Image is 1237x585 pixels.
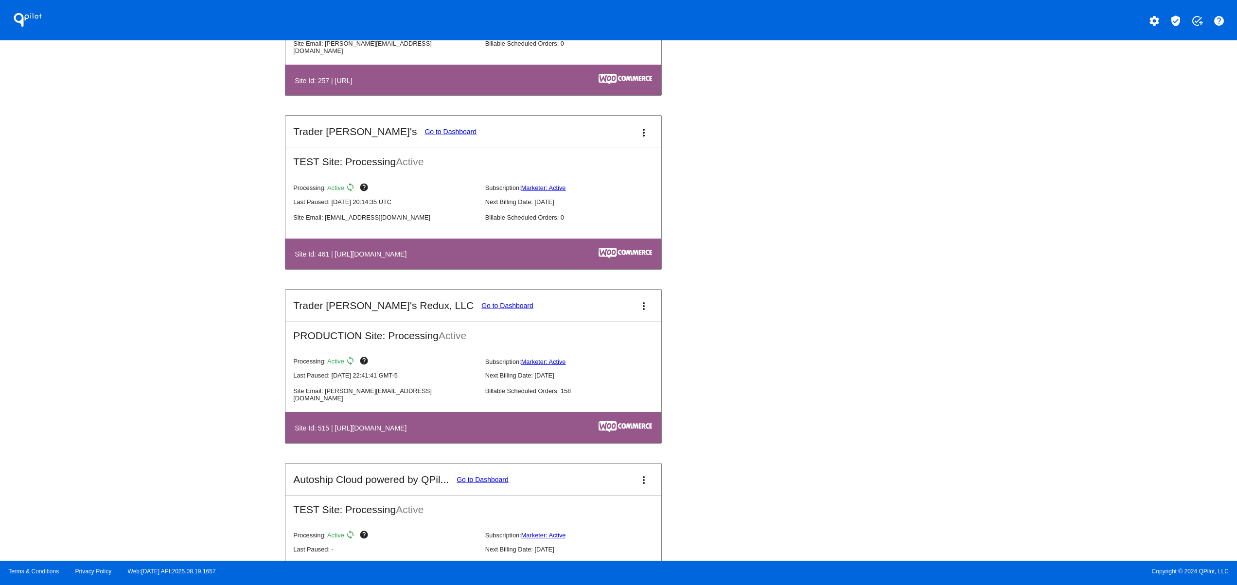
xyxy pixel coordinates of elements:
[293,183,477,194] p: Processing:
[1149,15,1160,27] mat-icon: settings
[485,184,669,191] p: Subscription:
[285,148,661,168] h2: TEST Site: Processing
[285,322,661,342] h2: PRODUCTION Site: Processing
[1213,15,1225,27] mat-icon: help
[327,532,344,539] span: Active
[359,356,371,368] mat-icon: help
[396,156,424,167] span: Active
[485,214,669,221] p: Billable Scheduled Orders: 0
[327,184,344,191] span: Active
[599,421,652,432] img: c53aa0e5-ae75-48aa-9bee-956650975ee5
[485,372,669,379] p: Next Billing Date: [DATE]
[485,546,669,553] p: Next Billing Date: [DATE]
[128,568,216,575] a: Web:[DATE] API:2025.08.19.1657
[485,358,669,365] p: Subscription:
[638,474,650,486] mat-icon: more_vert
[599,248,652,258] img: c53aa0e5-ae75-48aa-9bee-956650975ee5
[293,530,477,542] p: Processing:
[485,40,669,47] p: Billable Scheduled Orders: 0
[521,358,566,365] a: Marketer: Active
[293,387,477,402] p: Site Email: [PERSON_NAME][EMAIL_ADDRESS][DOMAIN_NAME]
[293,40,477,54] p: Site Email: [PERSON_NAME][EMAIL_ADDRESS][DOMAIN_NAME]
[481,302,533,310] a: Go to Dashboard
[457,476,509,483] a: Go to Dashboard
[485,198,669,206] p: Next Billing Date: [DATE]
[293,126,417,138] h2: Trader [PERSON_NAME]'s
[521,184,566,191] a: Marketer: Active
[285,496,661,516] h2: TEST Site: Processing
[295,77,357,85] h4: Site Id: 257 | [URL]
[359,530,371,542] mat-icon: help
[293,546,477,553] p: Last Paused: -
[359,183,371,194] mat-icon: help
[327,358,344,365] span: Active
[485,532,669,539] p: Subscription:
[293,300,474,311] h2: Trader [PERSON_NAME]'s Redux, LLC
[293,214,477,221] p: Site Email: [EMAIL_ADDRESS][DOMAIN_NAME]
[8,10,47,30] h1: QPilot
[638,127,650,138] mat-icon: more_vert
[439,330,466,341] span: Active
[521,532,566,539] a: Marketer: Active
[346,530,357,542] mat-icon: sync
[293,198,477,206] p: Last Paused: [DATE] 20:14:35 UTC
[638,300,650,312] mat-icon: more_vert
[346,356,357,368] mat-icon: sync
[599,74,652,85] img: c53aa0e5-ae75-48aa-9bee-956650975ee5
[293,372,477,379] p: Last Paused: [DATE] 22:41:41 GMT-5
[295,250,411,258] h4: Site Id: 461 | [URL][DOMAIN_NAME]
[346,183,357,194] mat-icon: sync
[293,474,449,485] h2: Autoship Cloud powered by QPil...
[485,387,669,395] p: Billable Scheduled Orders: 158
[424,128,477,136] a: Go to Dashboard
[8,568,59,575] a: Terms & Conditions
[75,568,112,575] a: Privacy Policy
[627,568,1229,575] span: Copyright © 2024 QPilot, LLC
[396,504,424,515] span: Active
[293,356,477,368] p: Processing:
[1191,15,1203,27] mat-icon: add_task
[1170,15,1182,27] mat-icon: verified_user
[295,424,411,432] h4: Site Id: 515 | [URL][DOMAIN_NAME]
